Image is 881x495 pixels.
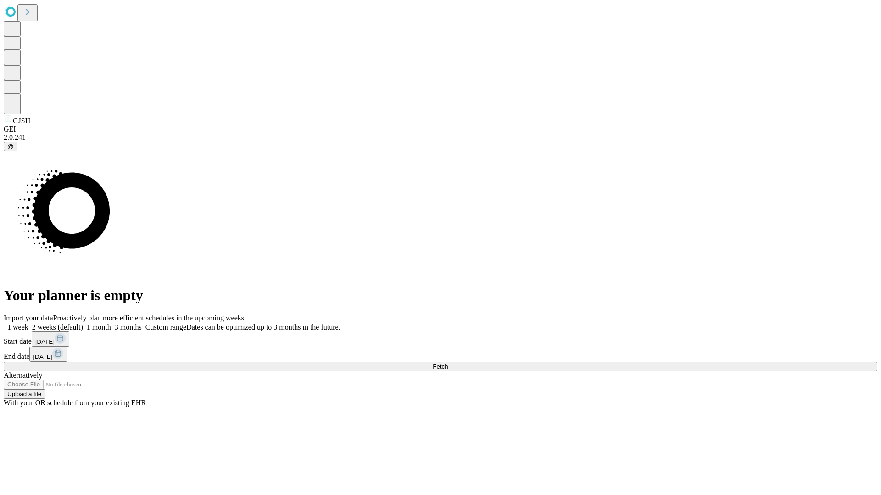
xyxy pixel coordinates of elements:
span: [DATE] [35,338,55,345]
button: Upload a file [4,389,45,399]
span: [DATE] [33,353,52,360]
span: @ [7,143,14,150]
span: 1 month [87,323,111,331]
span: Custom range [145,323,186,331]
button: [DATE] [29,346,67,362]
span: 3 months [115,323,142,331]
button: Fetch [4,362,877,371]
span: With your OR schedule from your existing EHR [4,399,146,407]
div: 2.0.241 [4,133,877,142]
span: Dates can be optimized up to 3 months in the future. [186,323,340,331]
button: [DATE] [32,331,69,346]
span: 2 weeks (default) [32,323,83,331]
button: @ [4,142,17,151]
div: Start date [4,331,877,346]
span: 1 week [7,323,28,331]
span: GJSH [13,117,30,125]
div: End date [4,346,877,362]
span: Fetch [433,363,448,370]
span: Alternatively [4,371,42,379]
h1: Your planner is empty [4,287,877,304]
span: Import your data [4,314,53,322]
div: GEI [4,125,877,133]
span: Proactively plan more efficient schedules in the upcoming weeks. [53,314,246,322]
